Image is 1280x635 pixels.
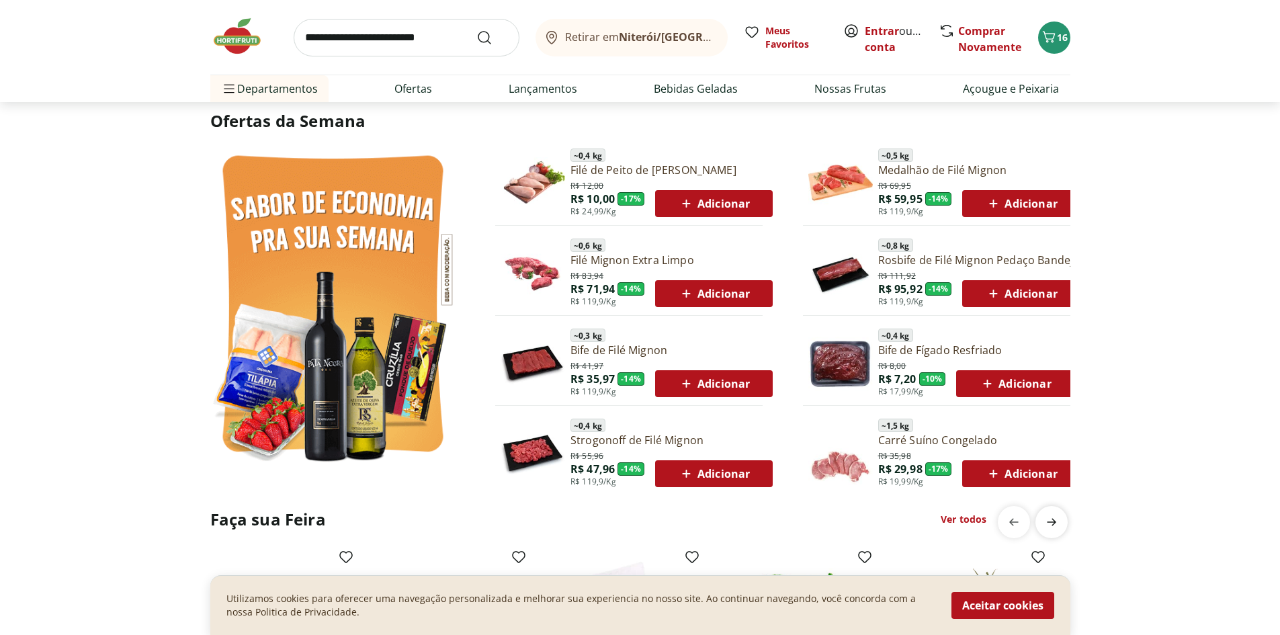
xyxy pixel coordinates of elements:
[951,592,1054,619] button: Aceitar cookies
[678,286,750,302] span: Adicionar
[655,370,773,397] button: Adicionar
[878,419,913,432] span: ~ 1,5 kg
[925,192,952,206] span: - 14 %
[570,419,605,432] span: ~ 0,4 kg
[808,421,873,485] img: Principal
[476,30,509,46] button: Submit Search
[210,110,1070,132] h2: Ofertas da Semana
[878,178,911,192] span: R$ 69,95
[570,178,603,192] span: R$ 12,00
[570,296,616,307] span: R$ 119,9/Kg
[678,376,750,392] span: Adicionar
[919,372,946,386] span: - 10 %
[962,280,1080,307] button: Adicionar
[1035,506,1068,538] button: next
[617,462,644,476] span: - 14 %
[878,329,913,342] span: ~ 0,4 kg
[501,241,565,305] img: Filé Mignon Extra Limpo
[294,19,519,56] input: search
[570,163,773,177] a: Filé de Peito de [PERSON_NAME]
[655,280,773,307] button: Adicionar
[570,239,605,252] span: ~ 0,6 kg
[878,433,1080,448] a: Carré Suíno Congelado
[501,421,565,485] img: Principal
[808,241,873,305] img: Principal
[878,386,924,397] span: R$ 17,99/Kg
[878,372,916,386] span: R$ 7,20
[221,73,318,105] span: Departamentos
[570,192,615,206] span: R$ 10,00
[617,192,644,206] span: - 17 %
[941,513,986,526] a: Ver todos
[570,372,615,386] span: R$ 35,97
[925,462,952,476] span: - 17 %
[570,358,603,372] span: R$ 41,97
[655,460,773,487] button: Adicionar
[226,592,935,619] p: Utilizamos cookies para oferecer uma navegação personalizada e melhorar sua experiencia no nosso ...
[958,24,1021,54] a: Comprar Novamente
[570,206,616,217] span: R$ 24,99/Kg
[210,143,456,470] img: Ver todos
[963,81,1059,97] a: Açougue e Peixaria
[210,509,326,530] h2: Faça sua Feira
[878,358,906,372] span: R$ 8,00
[678,466,750,482] span: Adicionar
[865,23,925,55] span: ou
[570,329,605,342] span: ~ 0,3 kg
[865,24,899,38] a: Entrar
[617,282,644,296] span: - 14 %
[962,190,1080,217] button: Adicionar
[878,149,913,162] span: ~ 0,5 kg
[878,253,1080,267] a: Rosbife de Filé Mignon Pedaço Bandeja
[655,190,773,217] button: Adicionar
[501,151,565,215] img: Filé de Peito de Frango Resfriado
[570,386,616,397] span: R$ 119,9/Kg
[221,73,237,105] button: Menu
[1038,22,1070,54] button: Carrinho
[985,196,1057,212] span: Adicionar
[985,286,1057,302] span: Adicionar
[814,81,886,97] a: Nossas Frutas
[878,343,1074,357] a: Bife de Fígado Resfriado
[744,24,827,51] a: Meus Favoritos
[565,31,714,43] span: Retirar em
[865,24,939,54] a: Criar conta
[394,81,432,97] a: Ofertas
[878,462,923,476] span: R$ 29,98
[570,268,603,282] span: R$ 83,94
[878,268,916,282] span: R$ 111,92
[765,24,827,51] span: Meus Favoritos
[878,476,924,487] span: R$ 19,99/Kg
[925,282,952,296] span: - 14 %
[570,253,773,267] a: Filé Mignon Extra Limpo
[509,81,577,97] a: Lançamentos
[617,372,644,386] span: - 14 %
[678,196,750,212] span: Adicionar
[878,282,923,296] span: R$ 95,92
[654,81,738,97] a: Bebidas Geladas
[878,163,1080,177] a: Medalhão de Filé Mignon
[998,506,1030,538] button: previous
[878,192,923,206] span: R$ 59,95
[570,462,615,476] span: R$ 47,96
[808,331,873,395] img: Bife de Fígado Resfriado
[570,433,773,448] a: Strogonoff de Filé Mignon
[962,460,1080,487] button: Adicionar
[570,476,616,487] span: R$ 119,9/Kg
[1057,31,1068,44] span: 16
[570,448,603,462] span: R$ 55,96
[878,206,924,217] span: R$ 119,9/Kg
[985,466,1057,482] span: Adicionar
[210,16,278,56] img: Hortifruti
[878,239,913,252] span: ~ 0,8 kg
[536,19,728,56] button: Retirar emNiterói/[GEOGRAPHIC_DATA]
[570,343,773,357] a: Bife de Filé Mignon
[501,331,565,395] img: Principal
[570,149,605,162] span: ~ 0,4 kg
[956,370,1074,397] button: Adicionar
[979,376,1051,392] span: Adicionar
[878,448,911,462] span: R$ 35,98
[619,30,772,44] b: Niterói/[GEOGRAPHIC_DATA]
[570,282,615,296] span: R$ 71,94
[878,296,924,307] span: R$ 119,9/Kg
